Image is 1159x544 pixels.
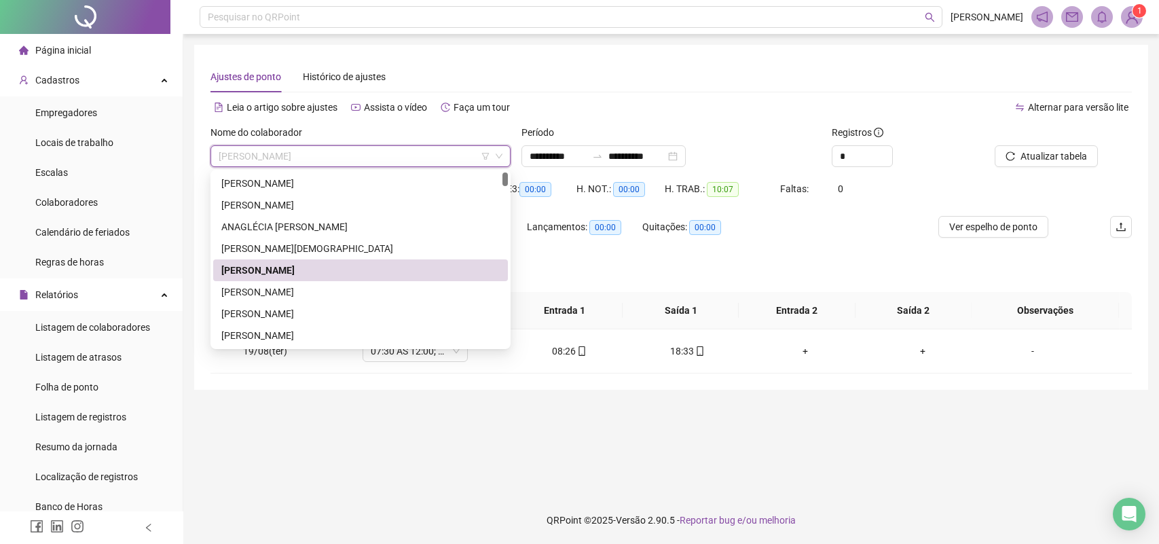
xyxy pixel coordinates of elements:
[221,328,500,343] div: [PERSON_NAME]
[35,137,113,148] span: Locais de trabalho
[739,292,855,329] th: Entrada 2
[951,10,1023,24] span: [PERSON_NAME]
[589,220,621,235] span: 00:00
[71,520,84,533] span: instagram
[364,102,427,113] span: Assista o vídeo
[35,257,104,268] span: Regras de horas
[639,344,735,359] div: 18:33
[210,71,281,82] span: Ajustes de ponto
[1122,7,1142,27] img: 53429
[35,322,150,333] span: Listagem de colaboradores
[665,181,780,197] div: H. TRAB.:
[519,182,551,197] span: 00:00
[35,167,68,178] span: Escalas
[19,290,29,300] span: file
[243,346,287,357] span: 19/08(ter)
[832,125,883,140] span: Registros
[219,146,502,166] span: Ana Tereza de Carvalho Silva de Jesus
[1116,221,1126,232] span: upload
[993,344,1073,359] div: -
[838,183,843,194] span: 0
[689,220,721,235] span: 00:00
[221,198,500,213] div: [PERSON_NAME]
[856,292,972,329] th: Saída 2
[1133,4,1146,18] sup: Atualize o seu contato no menu Meus Dados
[576,346,587,356] span: mobile
[949,219,1037,234] span: Ver espelho de ponto
[213,281,508,303] div: BELARDINO SOUZA PEDREIRA NETO
[1066,11,1078,23] span: mail
[214,103,223,112] span: file-text
[616,515,646,526] span: Versão
[227,102,337,113] span: Leia o artigo sobre ajustes
[35,227,130,238] span: Calendário de feriados
[35,501,103,512] span: Banco de Horas
[35,441,117,452] span: Resumo da jornada
[303,71,386,82] span: Histórico de ajustes
[507,292,623,329] th: Entrada 1
[925,12,935,22] span: search
[35,197,98,208] span: Colaboradores
[35,471,138,482] span: Localização de registros
[221,263,500,278] div: [PERSON_NAME]
[500,181,576,197] div: HE 3:
[213,216,508,238] div: ANAGLÉCIA FERREIRA SANTANA PIMENTEL
[213,173,508,194] div: ALEXANDRINA DOS SANTOS ALEXANDRE
[351,103,361,112] span: youtube
[213,259,508,281] div: Ana Tereza de Carvalho Silva de Jesus
[875,344,972,359] div: +
[874,128,883,137] span: info-circle
[35,382,98,393] span: Folha de ponto
[213,325,508,346] div: CLEMENTINA AUGUSTA ULICH
[210,125,311,140] label: Nome do colaborador
[183,496,1159,544] footer: QRPoint © 2025 - 2.90.5 -
[592,151,603,162] span: to
[19,46,29,55] span: home
[527,219,642,235] div: Lançamentos:
[982,303,1108,318] span: Observações
[221,219,500,234] div: ANAGLÉCIA [PERSON_NAME]
[50,520,64,533] span: linkedin
[495,152,503,160] span: down
[371,341,460,361] span: 07:30 AS 12:00; 13:00 AS 17:30
[213,238,508,259] div: ANATALHA JESUS DE SOUZA
[1028,102,1128,113] span: Alternar para versão lite
[613,182,645,197] span: 00:00
[144,523,153,532] span: left
[1020,149,1087,164] span: Atualizar tabela
[1096,11,1108,23] span: bell
[35,289,78,300] span: Relatórios
[780,183,811,194] span: Faltas:
[454,102,510,113] span: Faça um tour
[576,181,665,197] div: H. NOT.:
[642,219,758,235] div: Quitações:
[35,75,79,86] span: Cadastros
[1137,6,1142,16] span: 1
[213,194,508,216] div: Almirene Barbosa Ferreira
[938,216,1048,238] button: Ver espelho de ponto
[1015,103,1025,112] span: swap
[35,107,97,118] span: Empregadores
[221,285,500,300] div: [PERSON_NAME]
[1113,498,1145,530] div: Open Intercom Messenger
[521,344,618,359] div: 08:26
[995,145,1098,167] button: Atualizar tabela
[694,346,705,356] span: mobile
[971,292,1119,329] th: Observações
[1006,151,1015,161] span: reload
[30,520,43,533] span: facebook
[441,103,450,112] span: history
[592,151,603,162] span: swap-right
[35,352,122,363] span: Listagem de atrasos
[221,306,500,321] div: [PERSON_NAME]
[680,515,796,526] span: Reportar bug e/ou melhoria
[19,75,29,85] span: user-add
[221,176,500,191] div: [PERSON_NAME]
[521,125,563,140] label: Período
[757,344,853,359] div: +
[623,292,739,329] th: Saída 1
[213,303,508,325] div: Caroline Correia da Silva Barbosa
[707,182,739,197] span: 10:07
[35,412,126,422] span: Listagem de registros
[221,241,500,256] div: [PERSON_NAME][DEMOGRAPHIC_DATA]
